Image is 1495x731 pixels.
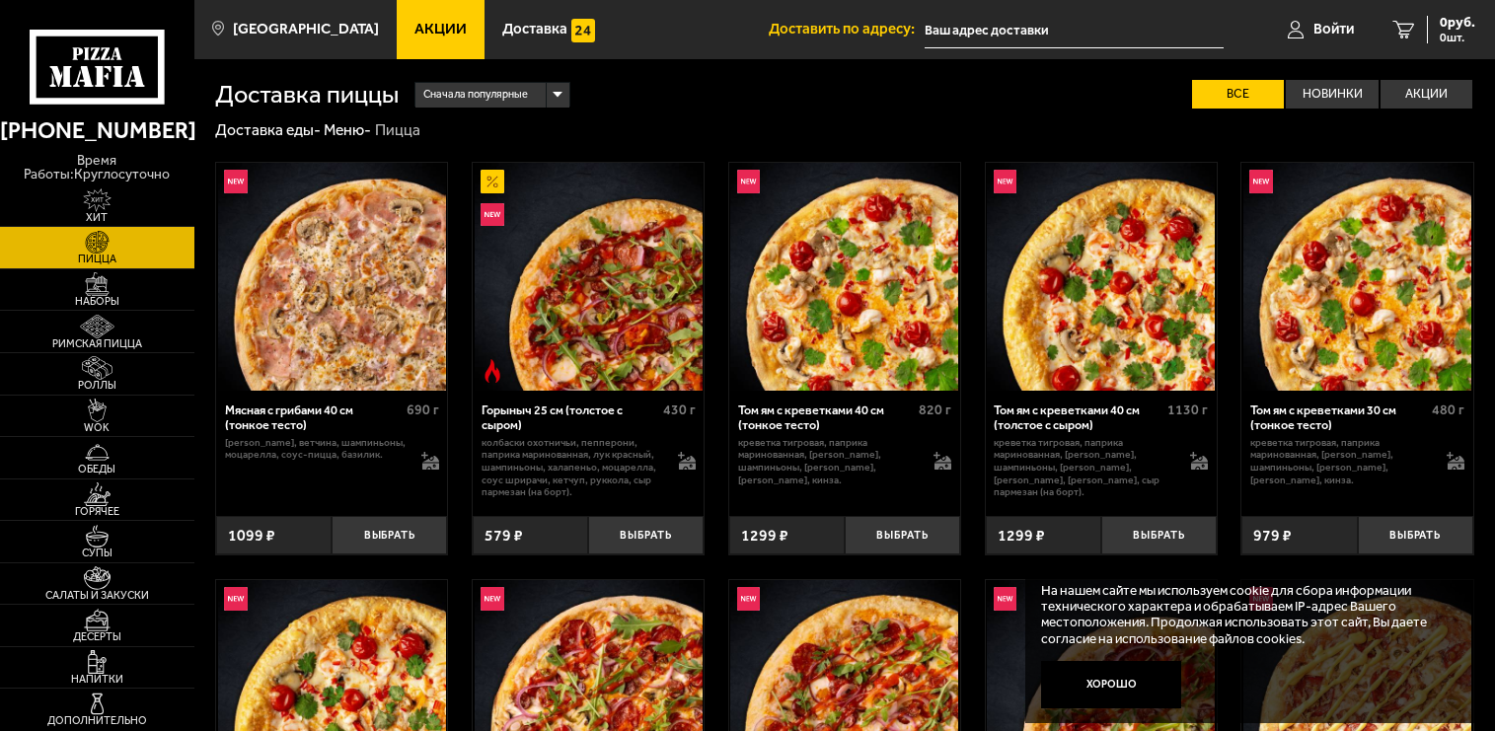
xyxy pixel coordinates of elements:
h1: Доставка пиццы [215,82,399,107]
img: Горыныч 25 см (толстое с сыром) [475,163,703,391]
img: Новинка [1249,170,1273,193]
img: Новинка [994,587,1017,611]
label: Новинки [1286,80,1378,109]
p: креветка тигровая, паприка маринованная, [PERSON_NAME], шампиньоны, [PERSON_NAME], [PERSON_NAME],... [738,437,919,487]
a: Доставка еды- [215,120,321,139]
div: Горыныч 25 см (толстое с сыром) [482,402,658,432]
p: На нашем сайте мы используем cookie для сбора информации технического характера и обрабатываем IP... [1041,582,1447,646]
span: Доставить по адресу: [769,22,925,37]
div: Пицца [375,120,420,141]
img: Новинка [481,587,504,611]
a: НовинкаТом ям с креветками 40 см (толстое с сыром) [986,163,1217,391]
p: креветка тигровая, паприка маринованная, [PERSON_NAME], шампиньоны, [PERSON_NAME], [PERSON_NAME],... [994,437,1174,499]
span: 0 руб. [1440,16,1475,30]
img: Новинка [737,587,761,611]
button: Выбрать [588,516,704,554]
div: Мясная с грибами 40 см (тонкое тесто) [225,402,402,432]
span: 690 г [407,402,439,418]
a: АкционныйНовинкаОстрое блюдоГорыныч 25 см (толстое с сыром) [473,163,704,391]
span: Доставка [502,22,567,37]
span: 979 ₽ [1253,528,1292,544]
span: 1299 ₽ [741,528,788,544]
div: Том ям с креветками 40 см (толстое с сыром) [994,402,1162,432]
img: Новинка [737,170,761,193]
span: 430 г [663,402,696,418]
img: Новинка [481,203,504,227]
button: Выбрать [845,516,960,554]
span: 0 шт. [1440,32,1475,43]
a: НовинкаМясная с грибами 40 см (тонкое тесто) [216,163,447,391]
span: 579 ₽ [485,528,523,544]
img: Новинка [994,170,1017,193]
img: Новинка [224,587,248,611]
img: Острое блюдо [481,359,504,383]
a: НовинкаТом ям с креветками 30 см (тонкое тесто) [1241,163,1472,391]
img: Новинка [224,170,248,193]
button: Выбрать [332,516,447,554]
button: Выбрать [1358,516,1473,554]
span: 1130 г [1167,402,1208,418]
img: Том ям с креветками 40 см (толстое с сыром) [987,163,1215,391]
img: 15daf4d41897b9f0e9f617042186c801.svg [571,19,595,42]
a: НовинкаТом ям с креветками 40 см (тонкое тесто) [729,163,960,391]
p: колбаски Охотничьи, пепперони, паприка маринованная, лук красный, шампиньоны, халапеньо, моцарелл... [482,437,662,499]
label: Акции [1381,80,1472,109]
span: 820 г [919,402,951,418]
button: Хорошо [1041,661,1181,707]
div: Том ям с креветками 40 см (тонкое тесто) [738,402,915,432]
img: Том ям с креветками 40 см (тонкое тесто) [730,163,958,391]
button: Выбрать [1101,516,1217,554]
span: Войти [1313,22,1354,37]
p: [PERSON_NAME], ветчина, шампиньоны, моцарелла, соус-пицца, базилик. [225,437,406,462]
span: 1099 ₽ [228,528,275,544]
div: Том ям с креветками 30 см (тонкое тесто) [1250,402,1427,432]
span: 1299 ₽ [998,528,1045,544]
span: 480 г [1432,402,1464,418]
p: креветка тигровая, паприка маринованная, [PERSON_NAME], шампиньоны, [PERSON_NAME], [PERSON_NAME],... [1250,437,1431,487]
img: Мясная с грибами 40 см (тонкое тесто) [218,163,446,391]
img: Том ям с креветками 30 см (тонкое тесто) [1243,163,1471,391]
span: Акции [414,22,467,37]
a: Меню- [324,120,371,139]
label: Все [1192,80,1284,109]
img: Акционный [481,170,504,193]
input: Ваш адрес доставки [925,12,1224,48]
span: Сначала популярные [423,80,528,110]
span: [GEOGRAPHIC_DATA] [233,22,379,37]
